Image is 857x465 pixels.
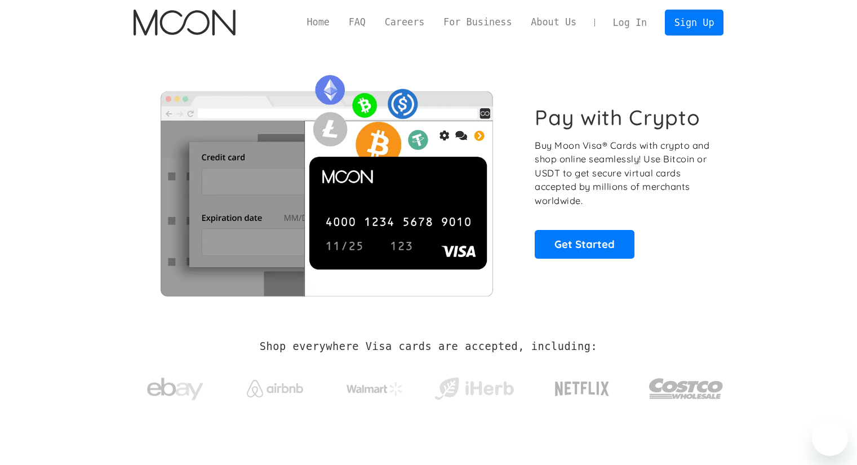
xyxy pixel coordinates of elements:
[603,10,656,35] a: Log In
[649,367,724,410] img: Costco
[434,15,521,29] a: For Business
[339,15,375,29] a: FAQ
[812,420,848,456] iframe: Button to launch messaging window
[649,356,724,415] a: Costco
[535,230,634,258] a: Get Started
[147,371,203,407] img: ebay
[332,371,416,401] a: Walmart
[260,340,597,353] h2: Shop everywhere Visa cards are accepted, including:
[521,15,586,29] a: About Us
[432,363,516,409] a: iHerb
[554,375,610,403] img: Netflix
[347,382,403,396] img: Walmart
[134,360,217,413] a: ebay
[432,374,516,404] img: iHerb
[134,67,519,296] img: Moon Cards let you spend your crypto anywhere Visa is accepted.
[375,15,434,29] a: Careers
[532,364,633,409] a: Netflix
[297,15,339,29] a: Home
[233,369,317,403] a: Airbnb
[134,10,236,36] a: home
[247,380,303,397] img: Airbnb
[535,139,711,208] p: Buy Moon Visa® Cards with crypto and shop online seamlessly! Use Bitcoin or USDT to get secure vi...
[134,10,236,36] img: Moon Logo
[665,10,723,35] a: Sign Up
[535,105,700,130] h1: Pay with Crypto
